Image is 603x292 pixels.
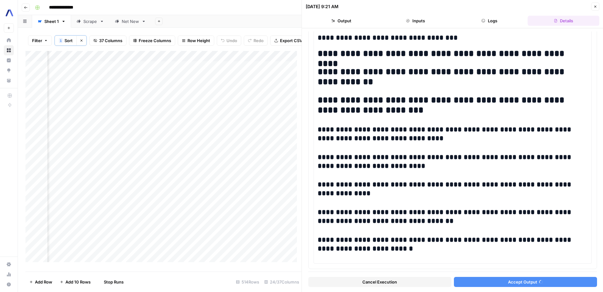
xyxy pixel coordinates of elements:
[56,277,94,287] button: Add 10 Rows
[89,36,126,46] button: 37 Columns
[262,277,302,287] div: 24/37 Columns
[233,277,262,287] div: 514 Rows
[35,279,52,285] span: Add Row
[60,38,62,43] span: 1
[308,277,451,287] button: Cancel Execution
[244,36,268,46] button: Redo
[65,279,91,285] span: Add 10 Rows
[4,5,14,21] button: Workspace: AssemblyAI
[32,15,71,28] a: Sheet 1
[4,35,14,45] a: Home
[122,18,139,25] div: Net New
[59,38,63,43] div: 1
[306,16,377,26] button: Output
[4,279,14,289] button: Help + Support
[4,55,14,65] a: Insights
[217,36,241,46] button: Undo
[380,16,451,26] button: Inputs
[508,279,537,285] span: Accept Output
[109,15,151,28] a: Net New
[178,36,214,46] button: Row Height
[83,18,97,25] div: Scrape
[71,15,109,28] a: Scrape
[226,37,237,44] span: Undo
[64,37,73,44] span: Sort
[55,36,76,46] button: 1Sort
[4,45,14,55] a: Browse
[4,65,14,75] a: Opportunities
[270,36,306,46] button: Export CSV
[306,3,338,10] div: [DATE] 9:21 AM
[139,37,171,44] span: Freeze Columns
[99,37,122,44] span: 37 Columns
[362,279,397,285] span: Cancel Execution
[44,18,59,25] div: Sheet 1
[280,37,302,44] span: Export CSV
[4,75,14,85] a: Your Data
[94,277,127,287] button: Stop Runs
[187,37,210,44] span: Row Height
[129,36,175,46] button: Freeze Columns
[4,7,15,19] img: AssemblyAI Logo
[28,36,52,46] button: Filter
[104,279,124,285] span: Stop Runs
[32,37,42,44] span: Filter
[25,277,56,287] button: Add Row
[4,269,14,279] a: Usage
[528,16,599,26] button: Details
[4,259,14,269] a: Settings
[454,277,597,287] button: Accept Output
[254,37,264,44] span: Redo
[454,16,525,26] button: Logs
